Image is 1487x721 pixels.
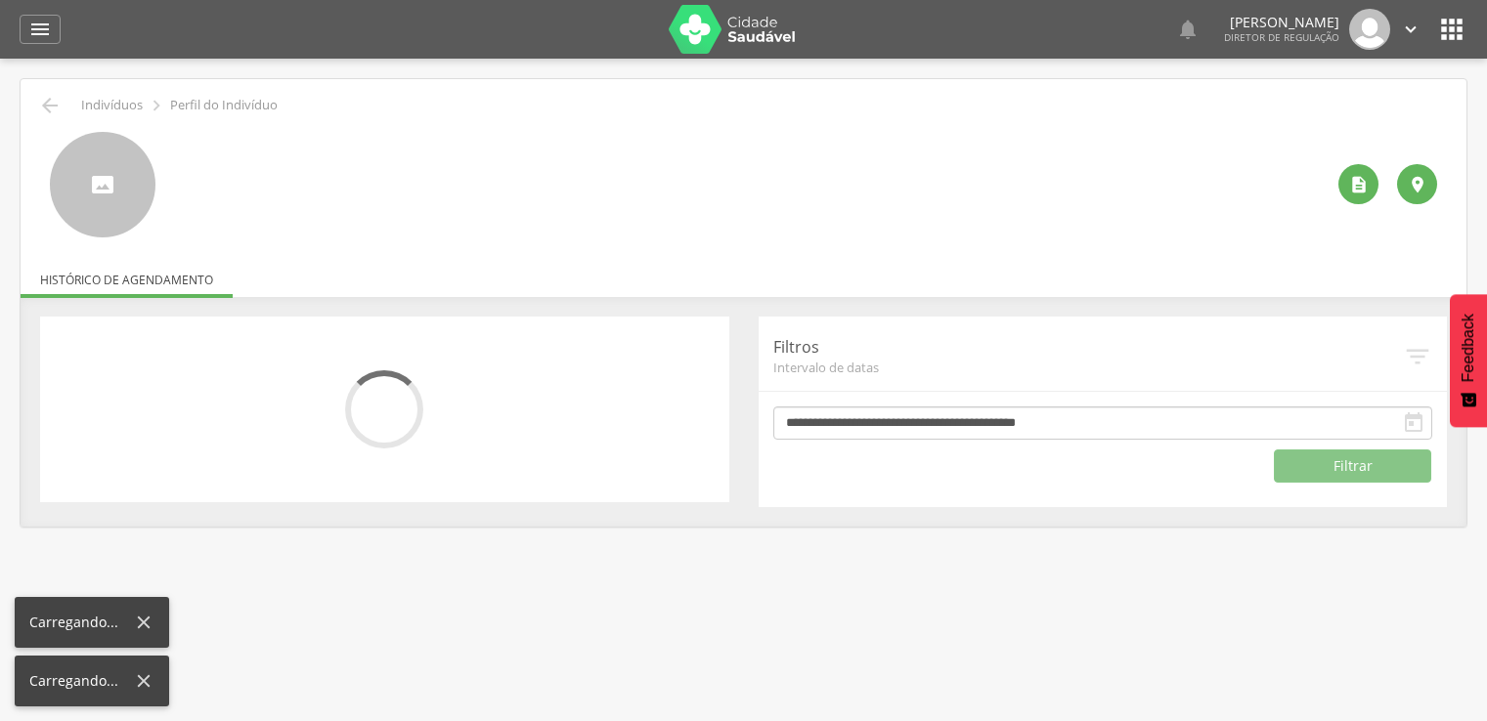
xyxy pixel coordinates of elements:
button: Filtrar [1274,449,1431,483]
div: Ver histórico de cadastramento [1338,164,1378,204]
i:  [28,18,52,41]
p: Perfil do Indivíduo [170,98,278,113]
i: Voltar [38,94,62,117]
span: Intervalo de datas [773,359,1404,376]
i:  [1400,19,1421,40]
i:  [1349,175,1369,194]
i:  [1176,18,1200,41]
i:  [1403,342,1432,371]
a:  [1176,9,1200,50]
a:  [20,15,61,44]
button: Feedback - Mostrar pesquisa [1450,294,1487,427]
div: Carregando... [29,671,133,691]
i:  [1436,14,1467,45]
a:  [1400,9,1421,50]
p: [PERSON_NAME] [1224,16,1339,29]
p: Indivíduos [81,98,143,113]
i:  [1402,411,1425,435]
div: Localização [1397,164,1437,204]
i:  [146,95,167,116]
div: Carregando... [29,613,133,632]
p: Filtros [773,336,1404,359]
span: Diretor de regulação [1224,30,1339,44]
span: Feedback [1460,314,1477,382]
i:  [1408,175,1427,194]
